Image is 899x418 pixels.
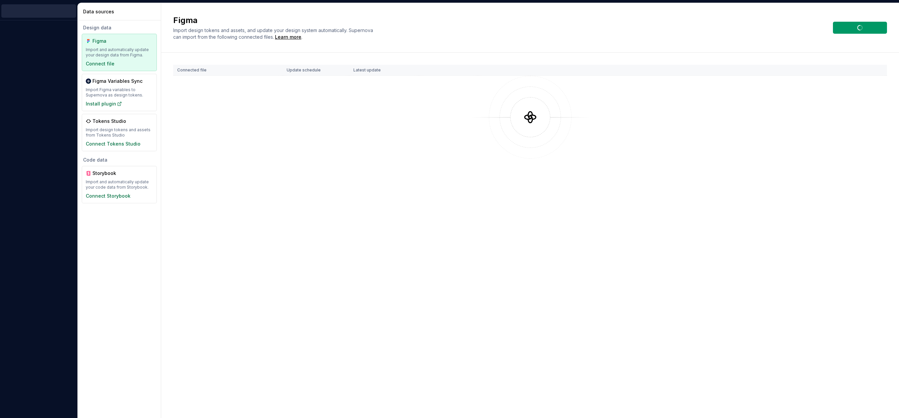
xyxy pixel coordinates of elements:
[92,78,142,84] div: Figma Variables Sync
[173,65,283,76] th: Connected file
[86,127,153,138] div: Import design tokens and assets from Tokens Studio
[86,193,130,199] button: Connect Storybook
[82,166,157,203] a: StorybookImport and automatically update your code data from Storybook.Connect Storybook
[82,24,157,31] div: Design data
[86,179,153,190] div: Import and automatically update your code data from Storybook.
[274,35,302,40] span: .
[283,65,349,76] th: Update schedule
[82,114,157,151] a: Tokens StudioImport design tokens and assets from Tokens StudioConnect Tokens Studio
[86,141,140,147] button: Connect Tokens Studio
[349,65,419,76] th: Latest update
[92,118,126,125] div: Tokens Studio
[86,47,153,58] div: Import and automatically update your design data from Figma.
[275,34,301,40] a: Learn more
[86,60,114,67] button: Connect file
[86,100,122,107] button: Install plugin
[83,8,158,15] div: Data sources
[173,27,374,40] span: Import design tokens and assets, and update your design system automatically. Supernova can impor...
[92,170,124,177] div: Storybook
[82,157,157,163] div: Code data
[86,87,153,98] div: Import Figma variables to Supernova as design tokens.
[82,74,157,111] a: Figma Variables SyncImport Figma variables to Supernova as design tokens.Install plugin
[92,38,124,44] div: Figma
[82,34,157,71] a: FigmaImport and automatically update your design data from Figma.Connect file
[173,15,825,26] h2: Figma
